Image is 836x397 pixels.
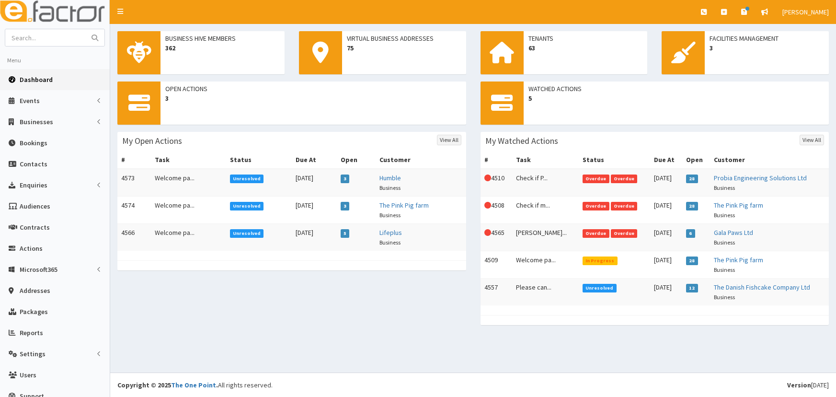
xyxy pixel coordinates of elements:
td: Welcome pa... [151,224,226,251]
span: Contracts [20,223,50,232]
small: Business [714,293,735,301]
span: Watched Actions [528,84,825,93]
td: [PERSON_NAME]... [512,224,579,251]
a: The Pink Pig farm [714,201,763,210]
td: 4510 [481,169,512,197]
th: Due At [292,151,337,169]
span: [PERSON_NAME] [782,8,829,16]
small: Business [714,266,735,273]
a: Probia Engineering Solutions Ltd [714,174,807,182]
span: 3 [710,43,824,53]
span: Unresolved [230,229,264,238]
span: Businesses [20,117,53,126]
span: Actions [20,244,43,253]
small: Business [714,184,735,191]
b: Version [787,381,811,389]
td: 4566 [117,224,151,251]
a: Humble [379,174,401,182]
span: 63 [528,43,643,53]
td: 4565 [481,224,512,251]
td: [DATE] [292,197,337,224]
small: Business [379,211,401,219]
span: 6 [686,229,695,238]
span: Overdue [611,175,638,183]
a: The One Point [171,381,216,389]
i: This Action is overdue! [484,202,491,209]
span: 362 [165,43,280,53]
span: Unresolved [230,202,264,210]
th: Customer [376,151,466,169]
small: Business [379,239,401,246]
td: [DATE] [650,279,682,306]
span: In Progress [583,257,618,265]
span: Overdue [611,229,638,238]
th: Open [682,151,710,169]
span: Packages [20,307,48,316]
th: Customer [710,151,829,169]
span: Bookings [20,139,47,147]
span: 28 [686,175,698,183]
a: Gala Paws Ltd [714,228,753,237]
th: Status [579,151,650,169]
span: 75 [347,43,461,53]
h3: My Open Actions [122,137,182,145]
small: Business [379,184,401,191]
span: Business Hive Members [165,34,280,43]
footer: All rights reserved. [110,373,836,397]
th: Status [226,151,292,169]
td: [DATE] [292,169,337,197]
th: Task [512,151,579,169]
i: This Action is overdue! [484,229,491,236]
small: Business [714,211,735,219]
span: Settings [20,350,46,358]
td: 4573 [117,169,151,197]
span: Virtual Business Addresses [347,34,461,43]
span: 3 [341,175,350,183]
span: Audiences [20,202,50,210]
span: 28 [686,257,698,265]
td: [DATE] [292,224,337,251]
td: Welcome pa... [151,197,226,224]
th: # [481,151,512,169]
span: Tenants [528,34,643,43]
span: Events [20,96,40,105]
td: Check if m... [512,197,579,224]
span: 5 [528,93,825,103]
a: View All [437,135,461,145]
span: 12 [686,284,698,292]
span: Contacts [20,160,47,168]
td: Check if P... [512,169,579,197]
th: Task [151,151,226,169]
span: Dashboard [20,75,53,84]
span: 3 [341,202,350,210]
span: Overdue [611,202,638,210]
span: 5 [341,229,350,238]
span: Overdue [583,175,609,183]
h3: My Watched Actions [485,137,558,145]
th: Due At [650,151,682,169]
th: Open [337,151,376,169]
td: Welcome pa... [512,251,579,279]
i: This Action is overdue! [484,175,491,181]
span: Reports [20,328,43,337]
span: Facilities Management [710,34,824,43]
input: Search... [5,29,86,46]
span: Users [20,371,36,379]
span: 28 [686,202,698,210]
span: Enquiries [20,181,47,189]
span: Overdue [583,229,609,238]
span: Addresses [20,286,50,295]
td: 4557 [481,279,512,306]
a: The Pink Pig farm [714,256,763,264]
a: The Danish Fishcake Company Ltd [714,283,810,292]
td: [DATE] [650,197,682,224]
span: Microsoft365 [20,265,57,274]
th: # [117,151,151,169]
a: View All [800,135,824,145]
span: Unresolved [583,284,617,292]
td: Welcome pa... [151,169,226,197]
span: Open Actions [165,84,461,93]
strong: Copyright © 2025 . [117,381,218,389]
td: [DATE] [650,169,682,197]
td: Please can... [512,279,579,306]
